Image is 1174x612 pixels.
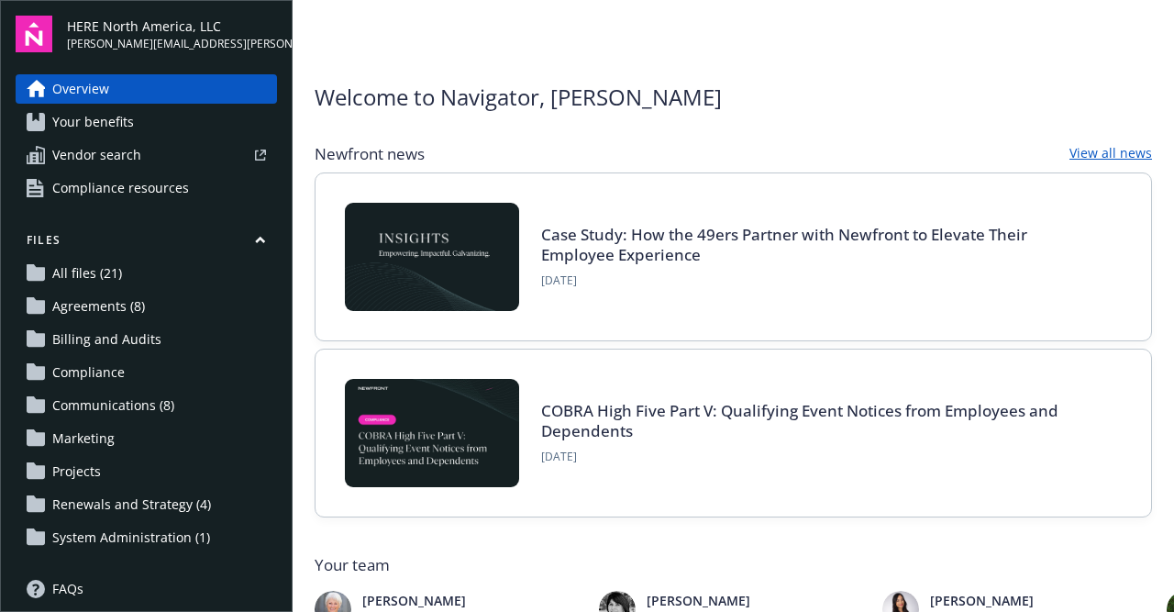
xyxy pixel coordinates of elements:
a: Agreements (8) [16,292,277,321]
span: Agreements (8) [52,292,145,321]
a: Compliance [16,358,277,387]
a: All files (21) [16,259,277,288]
span: Communications (8) [52,391,174,420]
a: Renewals and Strategy (4) [16,490,277,519]
span: Vendor search [52,140,141,170]
img: navigator-logo.svg [16,16,52,52]
a: View all news [1069,143,1152,165]
span: HERE North America, LLC [67,17,277,36]
a: Marketing [16,424,277,453]
span: All files (21) [52,259,122,288]
img: BLOG-Card Image - Compliance - COBRA High Five Pt 5 - 09-11-25.jpg [345,379,519,487]
button: HERE North America, LLC[PERSON_NAME][EMAIL_ADDRESS][PERSON_NAME][DOMAIN_NAME] [67,16,277,52]
span: [PERSON_NAME] [647,591,869,610]
span: System Administration (1) [52,523,210,552]
a: Compliance resources [16,173,277,203]
span: Marketing [52,424,115,453]
span: [PERSON_NAME][EMAIL_ADDRESS][PERSON_NAME][DOMAIN_NAME] [67,36,277,52]
span: Newfront news [315,143,425,165]
span: Your team [315,554,1152,576]
span: Your benefits [52,107,134,137]
span: Renewals and Strategy (4) [52,490,211,519]
span: Overview [52,74,109,104]
a: Case Study: How the 49ers Partner with Newfront to Elevate Their Employee Experience [541,224,1027,265]
img: Card Image - INSIGHTS copy.png [345,203,519,311]
span: [PERSON_NAME] [362,591,584,610]
a: Billing and Audits [16,325,277,354]
a: Your benefits [16,107,277,137]
span: [DATE] [541,449,1100,465]
span: Welcome to Navigator , [PERSON_NAME] [315,81,722,114]
a: Communications (8) [16,391,277,420]
a: COBRA High Five Part V: Qualifying Event Notices from Employees and Dependents [541,400,1058,441]
span: FAQs [52,574,83,604]
span: [PERSON_NAME] [930,591,1152,610]
a: FAQs [16,574,277,604]
span: Billing and Audits [52,325,161,354]
span: [DATE] [541,273,1100,289]
a: Projects [16,457,277,486]
span: Projects [52,457,101,486]
a: Vendor search [16,140,277,170]
span: Compliance [52,358,125,387]
span: Compliance resources [52,173,189,203]
button: Files [16,232,277,255]
a: System Administration (1) [16,523,277,552]
a: Overview [16,74,277,104]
